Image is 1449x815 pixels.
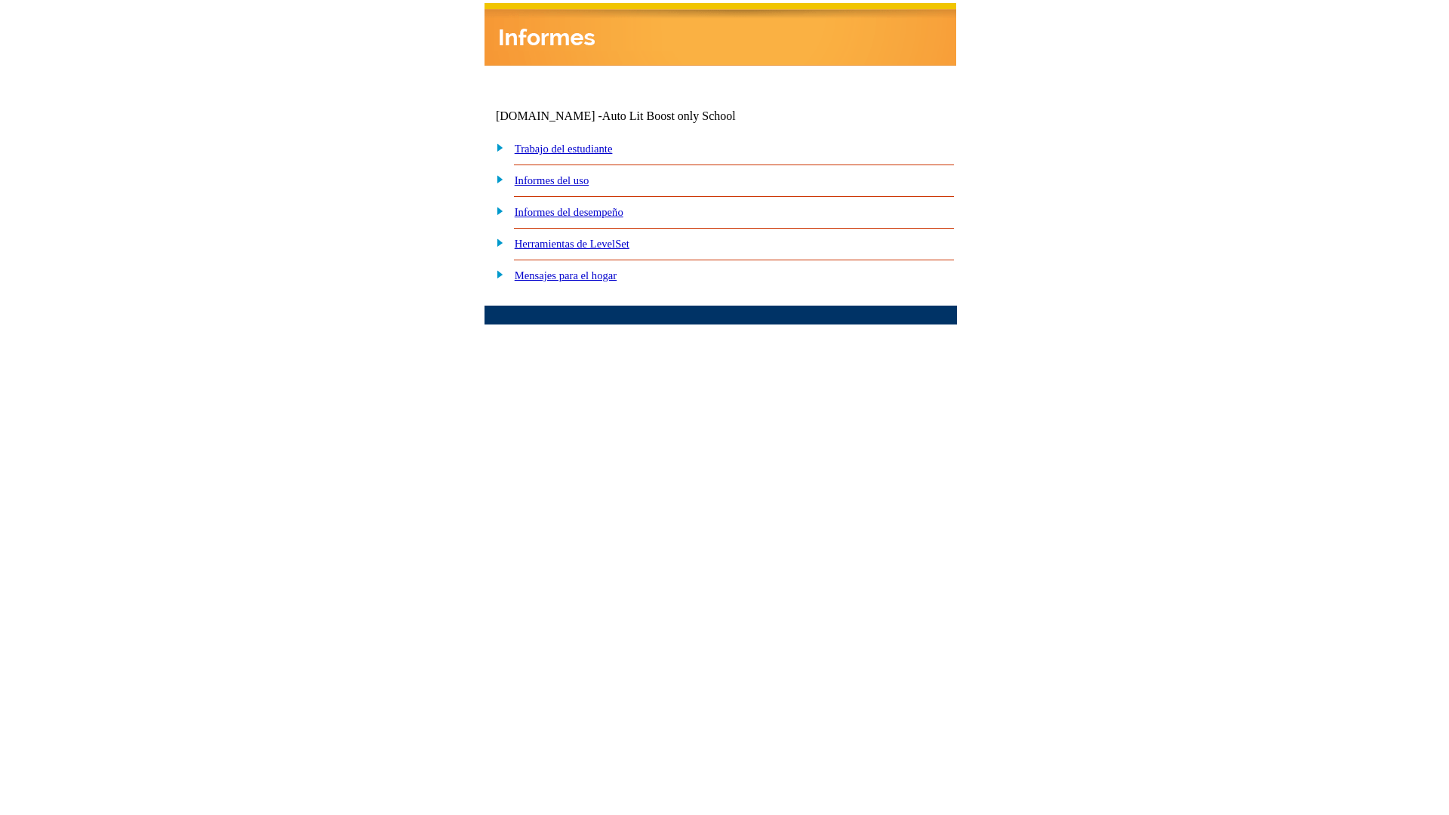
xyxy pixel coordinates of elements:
[496,109,774,123] td: [DOMAIN_NAME] -
[488,140,504,154] img: plus.gif
[515,174,589,186] a: Informes del uso
[488,172,504,186] img: plus.gif
[515,206,623,218] a: Informes del desempeño
[488,204,504,217] img: plus.gif
[515,143,613,155] a: Trabajo del estudiante
[488,267,504,281] img: plus.gif
[485,3,956,66] img: header
[602,109,736,122] nobr: Auto Lit Boost only School
[488,235,504,249] img: plus.gif
[515,269,617,281] a: Mensajes para el hogar
[515,238,629,250] a: Herramientas de LevelSet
